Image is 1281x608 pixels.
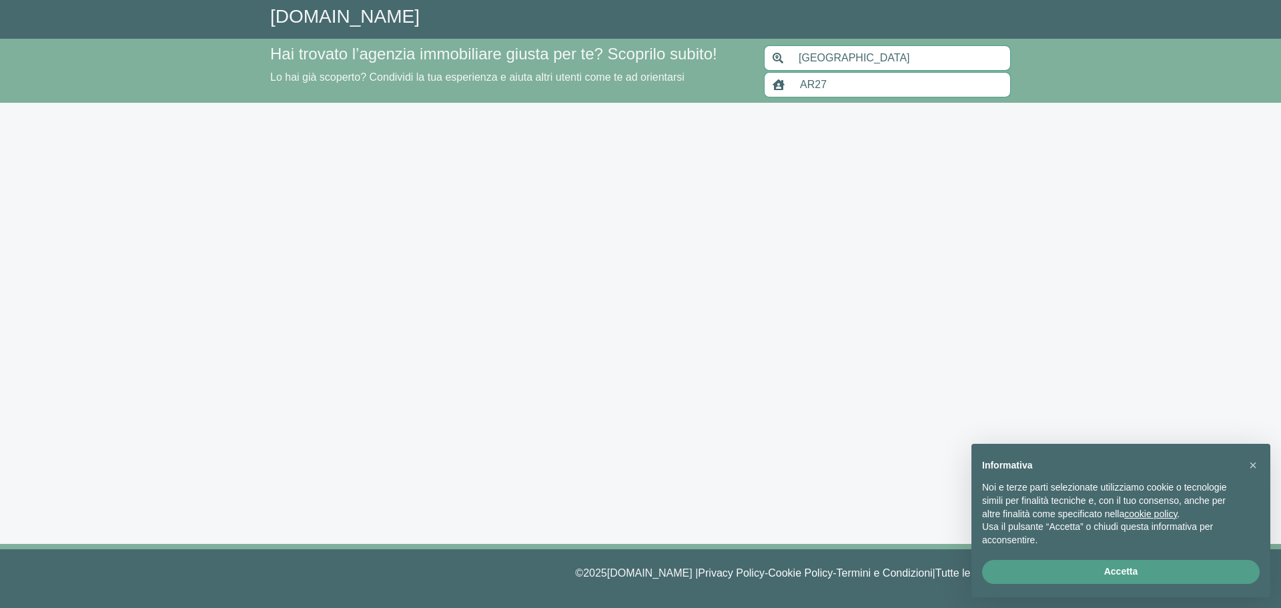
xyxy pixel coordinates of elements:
[1124,509,1177,519] a: cookie policy - il link si apre in una nuova scheda
[270,6,420,27] a: [DOMAIN_NAME]
[698,567,765,579] a: Privacy Policy
[270,45,748,64] h4: Hai trovato l’agenzia immobiliare giusta per te? Scoprilo subito!
[935,567,1011,579] a: Tutte le agenzie
[270,69,748,85] p: Lo hai già scoperto? Condividi la tua esperienza e aiuta altri utenti come te ad orientarsi
[982,460,1238,471] h2: Informativa
[768,567,833,579] a: Cookie Policy
[792,72,1011,97] input: Inserisci nome agenzia immobiliare
[837,567,933,579] a: Termini e Condizioni
[982,481,1238,521] p: Noi e terze parti selezionate utilizziamo cookie o tecnologie simili per finalità tecniche e, con...
[1242,454,1264,476] button: Chiudi questa informativa
[791,45,1011,71] input: Inserisci area di ricerca (Comune o Provincia)
[270,565,1011,581] p: © 2025 [DOMAIN_NAME] | - - |
[982,521,1238,547] p: Usa il pulsante “Accetta” o chiudi questa informativa per acconsentire.
[1249,458,1257,473] span: ×
[982,560,1260,584] button: Accetta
